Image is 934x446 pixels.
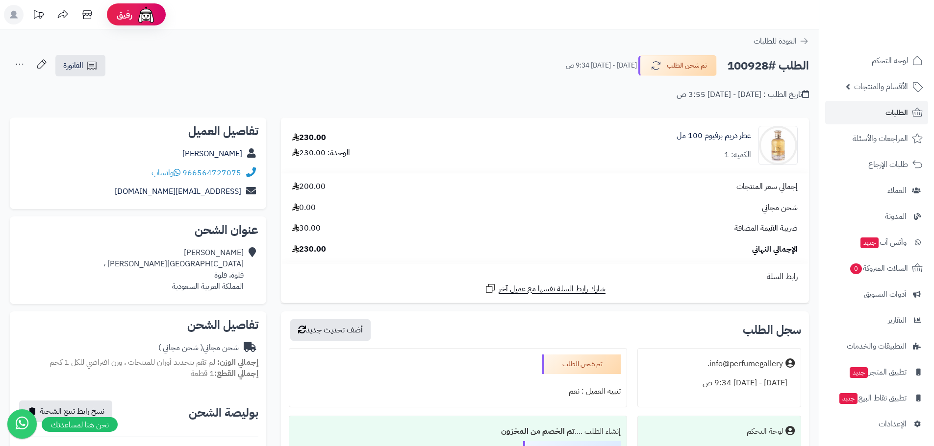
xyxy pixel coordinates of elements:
button: تم شحن الطلب [638,55,717,76]
div: رابط السلة [285,271,805,282]
a: 966564727075 [182,167,241,179]
button: أضف تحديث جديد [290,319,371,341]
div: [DATE] - [DATE] 9:34 ص [644,374,795,393]
small: [DATE] - [DATE] 9:34 ص [566,61,637,70]
h2: تفاصيل الشحن [18,319,258,331]
a: تحديثات المنصة [26,5,50,27]
span: شارك رابط السلة نفسها مع عميل آخر [499,283,606,295]
span: الإجمالي النهائي [752,244,798,255]
span: وآتس آب [859,235,907,249]
span: 230.00 [292,244,326,255]
span: المدونة [885,210,907,223]
div: إنشاء الطلب .... [295,422,620,441]
div: info@perfumegallery. [707,358,783,370]
img: ai-face.png [136,5,156,24]
a: طلبات الإرجاع [825,153,928,176]
div: [PERSON_NAME] [GEOGRAPHIC_DATA][PERSON_NAME] ، قلوة، قلوة المملكة العربية السعودية [103,247,244,292]
span: تطبيق نقاط البيع [838,391,907,405]
a: وآتس آبجديد [825,231,928,254]
strong: إجمالي القطع: [214,368,258,379]
span: الطلبات [885,106,908,119]
a: لوحة التحكم [825,49,928,72]
a: العودة للطلبات [754,35,809,47]
span: لم تقم بتحديد أوزان للمنتجات ، وزن افتراضي للكل 1 كجم [50,356,215,368]
span: 0 [850,263,862,274]
div: الوحدة: 230.00 [292,147,350,159]
span: 200.00 [292,181,326,192]
span: التقارير [888,313,907,327]
b: تم الخصم من المخزون [501,425,575,437]
img: 1639061271-DREAM%20(1)-90x90.jpg [759,126,797,165]
span: شحن مجاني [762,202,798,213]
a: الطلبات [825,101,928,124]
span: السلات المتروكة [849,261,908,275]
h2: عنوان الشحن [18,224,258,236]
div: تاريخ الطلب : [DATE] - [DATE] 3:55 ص [677,89,809,100]
span: طلبات الإرجاع [868,158,908,171]
a: تطبيق نقاط البيعجديد [825,386,928,410]
span: الإعدادات [879,417,907,431]
h2: بوليصة الشحن [189,407,258,419]
span: جديد [860,237,879,248]
img: logo-2.png [867,19,925,39]
span: جديد [850,367,868,378]
span: التطبيقات والخدمات [847,339,907,353]
span: لوحة التحكم [872,54,908,68]
div: 230.00 [292,132,326,143]
a: التقارير [825,308,928,332]
span: إجمالي سعر المنتجات [736,181,798,192]
div: تنبيه العميل : نعم [295,382,620,401]
span: ( شحن مجاني ) [158,342,203,353]
small: 1 قطعة [191,368,258,379]
a: تطبيق المتجرجديد [825,360,928,384]
a: عطر دريم برفيوم 100 مل [677,130,751,141]
span: الفاتورة [63,60,83,71]
a: المدونة [825,205,928,228]
div: تم شحن الطلب [542,354,621,374]
span: جديد [839,393,858,404]
h2: الطلب #100928 [727,56,809,76]
a: التطبيقات والخدمات [825,334,928,358]
a: [EMAIL_ADDRESS][DOMAIN_NAME] [115,186,241,197]
a: العملاء [825,179,928,202]
a: [PERSON_NAME] [182,148,242,160]
button: نسخ رابط تتبع الشحنة [19,400,112,422]
span: الأقسام والمنتجات [854,80,908,94]
a: الإعدادات [825,412,928,436]
div: لوحة التحكم [747,426,783,437]
span: العملاء [887,184,907,197]
a: شارك رابط السلة نفسها مع عميل آخر [484,282,606,295]
span: العودة للطلبات [754,35,797,47]
span: المراجعات والأسئلة [853,132,908,145]
div: شحن مجاني [158,342,239,353]
a: أدوات التسويق [825,282,928,306]
h2: تفاصيل العميل [18,125,258,137]
span: تطبيق المتجر [849,365,907,379]
span: رفيق [117,9,132,21]
div: الكمية: 1 [724,149,751,161]
span: نسخ رابط تتبع الشحنة [40,405,104,417]
span: 30.00 [292,223,321,234]
span: 0.00 [292,202,316,213]
span: ضريبة القيمة المضافة [734,223,798,234]
a: المراجعات والأسئلة [825,127,928,150]
a: الفاتورة [55,55,105,76]
strong: إجمالي الوزن: [217,356,258,368]
a: واتساب [151,167,180,179]
h3: سجل الطلب [743,324,801,336]
a: السلات المتروكة0 [825,257,928,280]
span: أدوات التسويق [864,287,907,301]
